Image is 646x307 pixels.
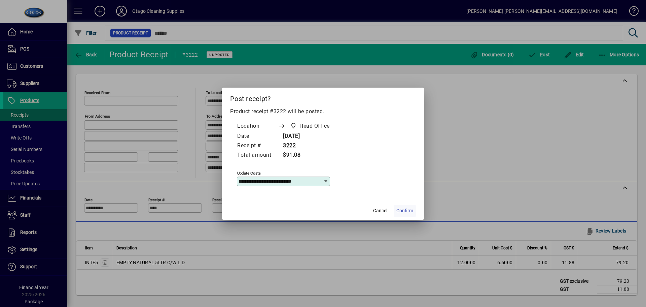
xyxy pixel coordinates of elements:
span: Head Office [299,122,330,130]
span: Cancel [373,207,387,214]
td: $91.08 [278,151,343,160]
h2: Post receipt? [222,88,424,107]
td: Location [237,121,278,132]
td: 3222 [278,141,343,151]
td: Date [237,132,278,141]
button: Confirm [394,205,416,217]
p: Product receipt #3222 will be posted. [230,108,416,116]
button: Cancel [369,205,391,217]
td: Total amount [237,151,278,160]
span: Head Office [288,121,332,131]
span: Confirm [396,207,413,214]
mat-label: Update costs [237,171,261,175]
td: [DATE] [278,132,343,141]
td: Receipt # [237,141,278,151]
